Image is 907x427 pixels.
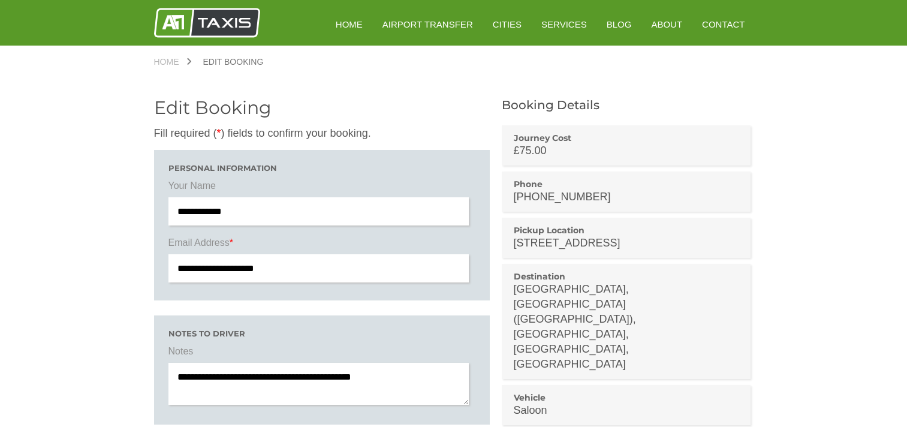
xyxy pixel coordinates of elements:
label: Notes [168,345,475,363]
p: Saloon [514,403,739,418]
h3: Vehicle [514,392,739,403]
a: Airport Transfer [374,10,481,39]
img: A1 Taxis [154,8,260,38]
a: Blog [598,10,640,39]
a: Contact [694,10,753,39]
a: Cities [484,10,530,39]
h3: Phone [514,179,739,190]
h3: Journey Cost [514,133,739,143]
p: [PHONE_NUMBER] [514,190,739,205]
a: HOME [327,10,371,39]
a: Services [533,10,595,39]
p: [STREET_ADDRESS] [514,236,739,251]
a: Home [154,58,191,66]
h3: Personal Information [168,164,475,172]
h2: Booking Details [502,99,754,111]
h3: Destination [514,271,739,282]
p: Fill required ( ) fields to confirm your booking. [154,126,490,141]
a: About [643,10,691,39]
h2: Edit Booking [154,99,490,117]
h3: Notes to driver [168,330,475,338]
label: Your Name [168,179,475,197]
p: [GEOGRAPHIC_DATA], [GEOGRAPHIC_DATA] ([GEOGRAPHIC_DATA]), [GEOGRAPHIC_DATA], [GEOGRAPHIC_DATA], [... [514,282,739,372]
a: Edit Booking [191,58,276,66]
h3: Pickup Location [514,225,739,236]
p: £75.00 [514,143,739,158]
label: Email Address [168,236,475,254]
